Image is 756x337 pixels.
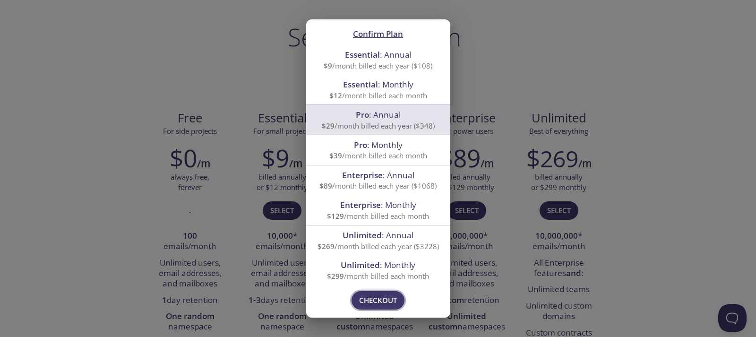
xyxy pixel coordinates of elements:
[306,45,450,75] div: Essential: Annual$9/month billed each year ($108)
[341,259,415,270] span: : Monthly
[354,139,403,150] span: : Monthly
[327,271,429,281] span: /month billed each month
[319,181,437,190] span: /month billed each year ($1068)
[329,151,427,160] span: /month billed each month
[322,121,435,130] span: /month billed each year ($348)
[327,271,344,281] span: $299
[340,199,381,210] span: Enterprise
[356,109,401,120] span: : Annual
[306,195,450,225] div: Enterprise: Monthly$129/month billed each month
[359,294,397,306] span: Checkout
[343,230,382,241] span: Unlimited
[343,79,378,90] span: Essential
[306,255,450,285] div: Unlimited: Monthly$299/month billed each month
[342,170,414,181] span: : Annual
[345,49,380,60] span: Essential
[352,291,404,309] button: Checkout
[319,181,332,190] span: $89
[329,91,342,100] span: $12
[306,75,450,104] div: Essential: Monthly$12/month billed each month
[329,91,427,100] span: /month billed each month
[324,61,432,70] span: /month billed each year ($108)
[322,121,335,130] span: $29
[318,242,439,251] span: /month billed each year ($3228)
[345,49,412,60] span: : Annual
[306,225,450,255] div: Unlimited: Annual$269/month billed each year ($3228)
[306,45,450,285] ul: confirm plan selection
[354,139,367,150] span: Pro
[324,61,332,70] span: $9
[329,151,342,160] span: $39
[356,109,369,120] span: Pro
[327,211,344,221] span: $129
[343,79,413,90] span: : Monthly
[342,170,383,181] span: Enterprise
[341,259,380,270] span: Unlimited
[343,230,413,241] span: : Annual
[318,242,335,251] span: $269
[353,28,403,39] span: Confirm Plan
[306,165,450,195] div: Enterprise: Annual$89/month billed each year ($1068)
[306,135,450,165] div: Pro: Monthly$39/month billed each month
[306,105,450,135] div: Pro: Annual$29/month billed each year ($348)
[327,211,429,221] span: /month billed each month
[340,199,416,210] span: : Monthly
